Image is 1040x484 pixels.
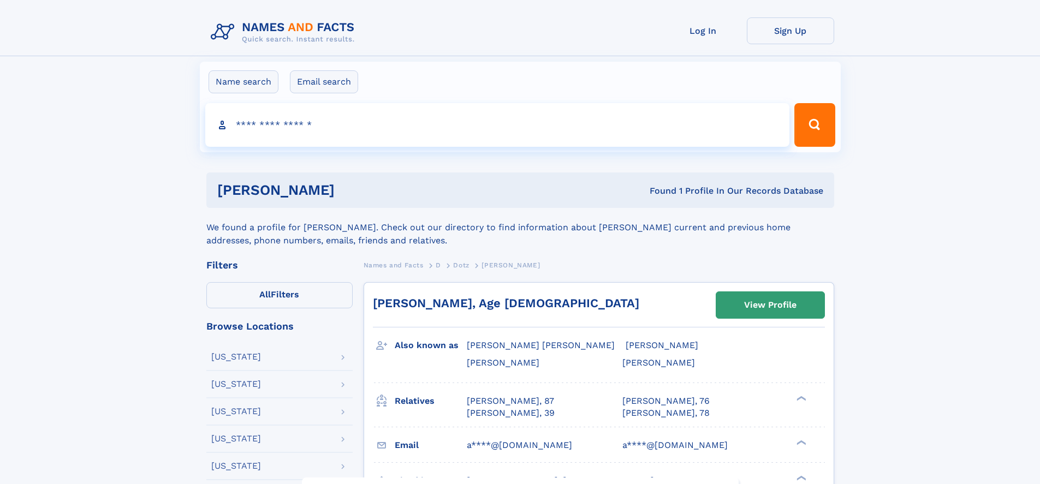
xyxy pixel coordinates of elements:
[622,395,710,407] a: [PERSON_NAME], 76
[211,434,261,443] div: [US_STATE]
[794,474,807,481] div: ❯
[716,292,824,318] a: View Profile
[209,70,278,93] label: Name search
[206,17,364,47] img: Logo Names and Facts
[467,407,555,419] a: [PERSON_NAME], 39
[206,208,834,247] div: We found a profile for [PERSON_NAME]. Check out our directory to find information about [PERSON_N...
[482,261,540,269] span: [PERSON_NAME]
[453,261,469,269] span: Dotz
[747,17,834,44] a: Sign Up
[794,103,835,147] button: Search Button
[794,439,807,446] div: ❯
[364,258,424,272] a: Names and Facts
[659,17,747,44] a: Log In
[395,392,467,410] h3: Relatives
[206,282,353,308] label: Filters
[395,436,467,455] h3: Email
[211,407,261,416] div: [US_STATE]
[211,352,261,361] div: [US_STATE]
[453,258,469,272] a: Dotz
[794,395,807,402] div: ❯
[467,340,615,350] span: [PERSON_NAME] [PERSON_NAME]
[744,292,797,318] div: View Profile
[622,407,710,419] a: [PERSON_NAME], 78
[259,289,271,300] span: All
[205,103,790,147] input: search input
[206,321,353,331] div: Browse Locations
[467,357,539,368] span: [PERSON_NAME]
[206,260,353,270] div: Filters
[492,185,823,197] div: Found 1 Profile In Our Records Database
[622,357,695,368] span: [PERSON_NAME]
[436,258,441,272] a: D
[395,336,467,355] h3: Also known as
[290,70,358,93] label: Email search
[373,296,639,310] a: [PERSON_NAME], Age [DEMOGRAPHIC_DATA]
[626,340,698,350] span: [PERSON_NAME]
[467,395,554,407] a: [PERSON_NAME], 87
[211,380,261,389] div: [US_STATE]
[211,462,261,470] div: [US_STATE]
[436,261,441,269] span: D
[217,183,492,197] h1: [PERSON_NAME]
